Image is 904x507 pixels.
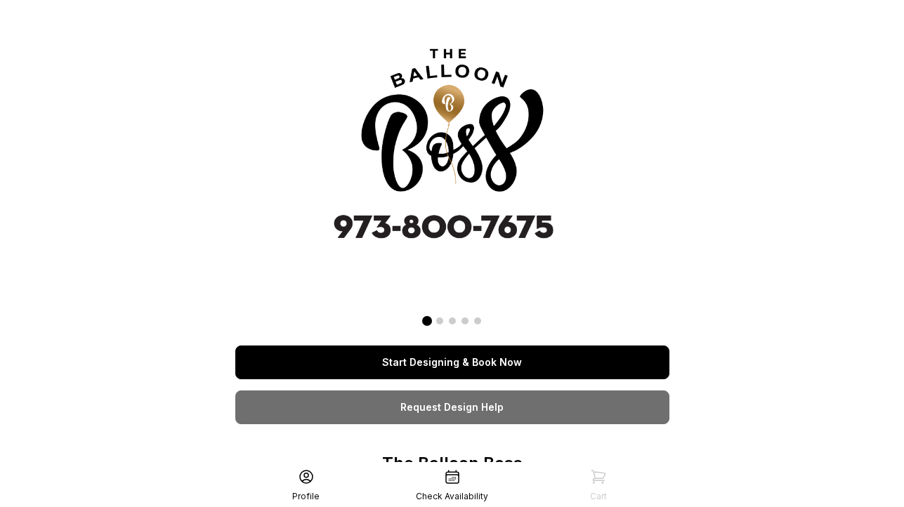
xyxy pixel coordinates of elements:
a: Request Design Help [235,390,669,424]
div: Profile [292,491,320,502]
div: Cart [590,491,607,502]
p: The Balloon Boss [235,452,669,475]
a: Start Designing & Book Now [235,345,669,379]
div: Check Availability [416,491,488,502]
